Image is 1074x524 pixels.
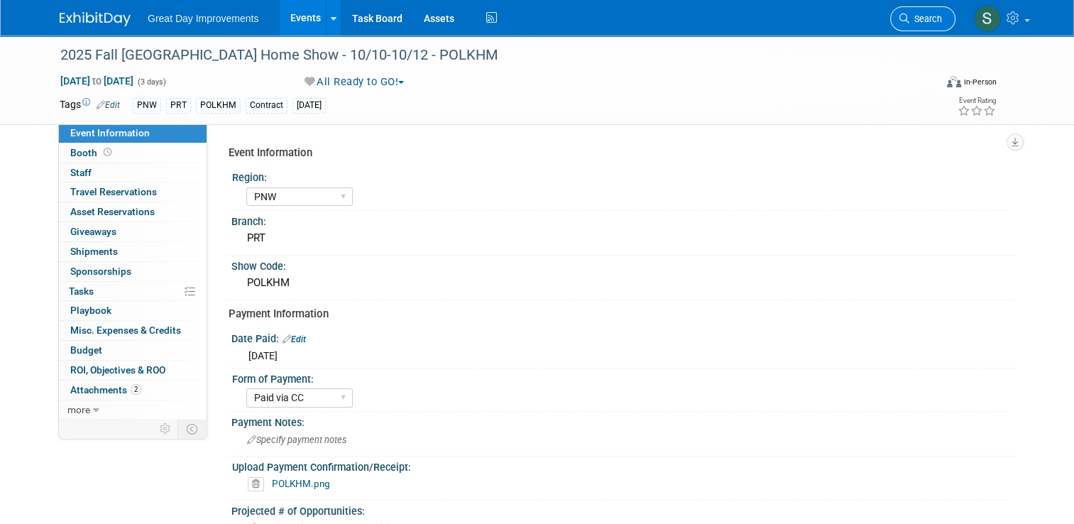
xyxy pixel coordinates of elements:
div: Show Code: [231,256,1014,273]
a: POLKHM.png [272,478,330,489]
span: Booth [70,147,114,158]
img: ExhibitDay [60,12,131,26]
div: Projected # of Opportunities: [231,501,1014,518]
span: Staff [70,167,92,178]
span: Great Day Improvements [148,13,258,24]
div: PRT [242,227,1004,249]
span: Booth not reserved yet [101,147,114,158]
span: to [90,75,104,87]
a: Search [890,6,955,31]
a: Event Information [59,124,207,143]
a: Misc. Expenses & Credits [59,321,207,340]
a: Sponsorships [59,262,207,281]
div: [DATE] [292,98,326,113]
span: Search [909,13,942,24]
div: Date Paid: [231,328,1014,346]
a: Edit [283,334,306,344]
a: Travel Reservations [59,182,207,202]
span: Travel Reservations [70,186,157,197]
div: Branch: [231,211,1014,229]
a: Edit [97,100,120,110]
span: Misc. Expenses & Credits [70,324,181,336]
span: Budget [70,344,102,356]
span: ROI, Objectives & ROO [70,364,165,376]
td: Toggle Event Tabs [178,420,207,438]
div: Contract [246,98,287,113]
div: Region: [232,167,1008,185]
td: Tags [60,97,120,114]
a: Booth [59,143,207,163]
a: Staff [59,163,207,182]
td: Personalize Event Tab Strip [153,420,178,438]
div: Form of Payment: [232,369,1008,386]
a: Asset Reservations [59,202,207,222]
span: Asset Reservations [70,206,155,217]
div: Upload Payment Confirmation/Receipt: [232,457,1008,474]
span: 2 [131,384,141,395]
span: Tasks [69,285,94,297]
a: Tasks [59,282,207,301]
div: In-Person [963,77,997,87]
div: Payment Information [229,307,1004,322]
a: Playbook [59,301,207,320]
a: Shipments [59,242,207,261]
a: ROI, Objectives & ROO [59,361,207,380]
span: [DATE] [DATE] [60,75,134,87]
div: 2025 Fall [GEOGRAPHIC_DATA] Home Show - 10/10-10/12 - POLKHM [55,43,917,68]
a: more [59,400,207,420]
span: Giveaways [70,226,116,237]
span: Attachments [70,384,141,395]
span: Playbook [70,305,111,316]
div: POLKHM [196,98,241,113]
span: Event Information [70,127,150,138]
div: PNW [133,98,161,113]
button: All Ready to GO! [300,75,410,89]
div: PRT [166,98,191,113]
a: Delete attachment? [248,479,270,489]
span: more [67,404,90,415]
span: (3 days) [136,77,166,87]
a: Giveaways [59,222,207,241]
span: Sponsorships [70,266,131,277]
div: Event Information [229,146,1004,160]
a: Attachments2 [59,381,207,400]
div: Event Rating [958,97,996,104]
div: Payment Notes: [231,412,1014,430]
span: Specify payment notes [247,435,346,445]
img: Format-Inperson.png [947,76,961,87]
span: Shipments [70,246,118,257]
span: [DATE] [248,350,278,361]
div: POLKHM [242,272,1004,294]
a: Budget [59,341,207,360]
div: Event Format [858,74,997,95]
img: Sha'Nautica Sales [974,5,1001,32]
